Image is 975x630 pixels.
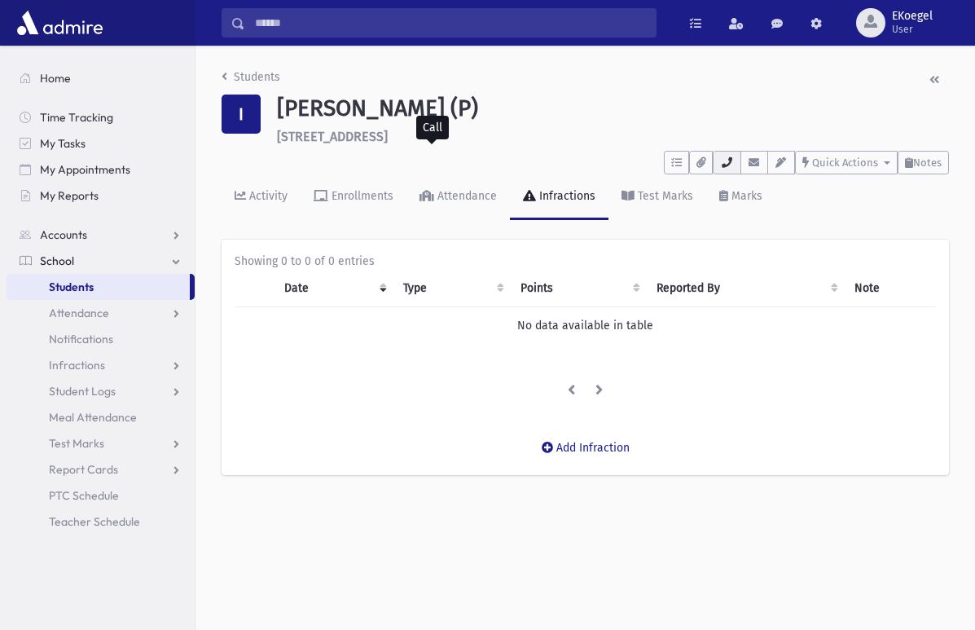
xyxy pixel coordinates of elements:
div: Enrollments [328,189,393,203]
h6: [STREET_ADDRESS] [277,129,949,144]
th: Reported By: activate to sort column ascending [647,270,845,307]
a: Test Marks [7,430,195,456]
span: Notifications [49,332,113,346]
span: Meal Attendance [49,410,137,425]
span: EKoegel [892,10,933,23]
button: Quick Actions [795,151,898,174]
a: Student Logs [7,378,195,404]
a: Time Tracking [7,104,195,130]
a: My Appointments [7,156,195,183]
span: School [40,253,74,268]
a: Attendance [7,300,195,326]
div: Infractions [536,189,595,203]
span: Home [40,71,71,86]
span: Test Marks [49,436,104,451]
span: Quick Actions [812,156,878,169]
div: Test Marks [635,189,693,203]
td: No data available in table [235,306,936,344]
img: AdmirePro [13,7,107,39]
div: Attendance [434,189,497,203]
span: Attendance [49,306,109,320]
a: My Tasks [7,130,195,156]
a: Attendance [406,174,510,220]
a: Home [7,65,195,91]
div: I [222,95,261,134]
a: School [7,248,195,274]
h1: [PERSON_NAME] (P) [277,95,949,122]
span: Student Logs [49,384,116,399]
span: Students [49,280,94,294]
span: Infractions [49,358,105,372]
a: Accounts [7,222,195,248]
input: Search [245,8,656,37]
a: PTC Schedule [7,482,195,509]
span: User [892,23,933,36]
a: My Reports [7,183,195,209]
a: Report Cards [7,456,195,482]
span: Teacher Schedule [49,514,140,529]
th: Note [845,270,936,307]
a: Infractions [510,174,608,220]
a: Students [7,274,190,300]
a: Marks [706,174,775,220]
th: Points: activate to sort column ascending [511,270,647,307]
div: Showing 0 to 0 of 0 entries [235,253,936,270]
th: Date: activate to sort column ascending [274,270,393,307]
span: My Tasks [40,136,86,151]
button: Add Infraction [531,433,640,462]
a: Test Marks [608,174,706,220]
a: Activity [222,174,301,220]
a: Teacher Schedule [7,509,195,535]
div: Call [416,116,449,139]
div: Marks [728,189,762,203]
a: Notifications [7,326,195,352]
button: Notes [898,151,949,174]
a: Meal Attendance [7,404,195,430]
span: My Reports [40,188,99,203]
a: Enrollments [301,174,406,220]
span: Time Tracking [40,110,113,125]
div: Activity [246,189,288,203]
th: Type: activate to sort column ascending [393,270,511,307]
a: Students [222,70,280,84]
span: Notes [913,156,942,169]
a: Infractions [7,352,195,378]
span: Accounts [40,227,87,242]
span: My Appointments [40,162,130,177]
span: Report Cards [49,462,118,477]
span: PTC Schedule [49,488,119,503]
nav: breadcrumb [222,68,280,92]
